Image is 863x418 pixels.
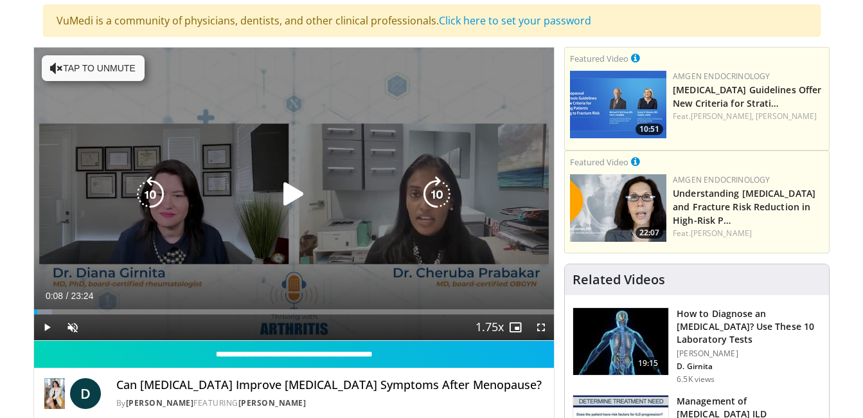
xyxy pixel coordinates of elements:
small: Featured Video [570,53,628,64]
a: [PERSON_NAME] [238,397,307,408]
img: 7b525459-078d-43af-84f9-5c25155c8fbb.png.150x105_q85_crop-smart_upscale.jpg [570,71,666,138]
span: 19:15 [633,357,664,370]
button: Play [34,314,60,340]
span: 22:07 [636,227,663,239]
img: c9a25db3-4db0-49e1-a46f-17b5c91d58a1.png.150x105_q85_crop-smart_upscale.png [570,174,666,242]
a: D [70,378,101,409]
div: By FEATURING [116,397,544,409]
div: VuMedi is a community of physicians, dentists, and other clinical professionals. [43,5,821,37]
div: Progress Bar [34,309,555,314]
a: [MEDICAL_DATA] Guidelines Offer New Criteria for Strati… [673,84,821,109]
h4: Can [MEDICAL_DATA] Improve [MEDICAL_DATA] Symptoms After Menopause? [116,378,544,392]
a: [PERSON_NAME], [691,111,754,122]
div: Feat. [673,111,824,122]
a: 22:07 [570,174,666,242]
button: Fullscreen [528,314,554,340]
a: Amgen Endocrinology [673,71,770,82]
img: Dr. Diana Girnita [44,378,65,409]
div: Feat. [673,228,824,239]
span: / [66,291,69,301]
span: 0:08 [46,291,63,301]
h3: How to Diagnose an [MEDICAL_DATA]? Use These 10 Laboratory Tests [677,307,821,346]
button: Unmute [60,314,85,340]
a: Click here to set your password [439,14,591,28]
span: 23:24 [71,291,93,301]
p: 6.5K views [677,374,715,385]
a: Amgen Endocrinology [673,174,770,185]
a: 19:15 How to Diagnose an [MEDICAL_DATA]? Use These 10 Laboratory Tests [PERSON_NAME] D. Girnita 6... [573,307,821,385]
small: Featured Video [570,156,628,168]
span: 10:51 [636,123,663,135]
button: Tap to unmute [42,55,145,81]
video-js: Video Player [34,48,555,341]
h4: Related Videos [573,272,665,287]
a: Understanding [MEDICAL_DATA] and Fracture Risk Reduction in High-Risk P… [673,187,815,226]
a: [PERSON_NAME] [691,228,752,239]
button: Enable picture-in-picture mode [503,314,528,340]
button: Playback Rate [477,314,503,340]
p: [PERSON_NAME] [677,349,821,359]
p: D. Girnita [677,361,821,372]
a: [PERSON_NAME] [126,397,194,408]
img: 94354a42-e356-4408-ae03-74466ea68b7a.150x105_q85_crop-smart_upscale.jpg [573,308,668,375]
a: 10:51 [570,71,666,138]
a: [PERSON_NAME] [756,111,817,122]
